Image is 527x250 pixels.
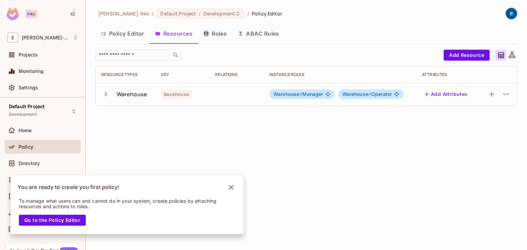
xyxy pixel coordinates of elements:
[9,112,37,117] span: Development
[198,11,201,16] span: :
[198,25,232,42] button: Roles
[22,35,69,40] span: Workspace: ezhil-944
[17,184,119,191] p: You are ready to create you first policy!
[19,68,44,74] span: Monitoring
[19,85,38,90] span: Settings
[8,33,18,42] span: E
[269,72,411,77] div: Instance roles
[444,50,490,61] button: Add Resource
[342,91,372,97] span: Warehouse
[7,8,19,20] img: SReyMgAAAABJRU5ErkJggg==
[215,72,258,77] div: Relations
[342,91,392,97] span: Operator
[232,25,285,42] button: ABAC Rules
[95,25,150,42] button: Policy Editor
[247,10,249,17] li: /
[19,161,40,166] span: Directory
[273,91,303,97] span: Warehouse
[19,198,226,209] p: To manage what users can and cannot do in your system, create policies by attaching resources and...
[152,10,153,17] li: /
[9,104,45,109] span: Default Project
[19,128,32,133] span: Home
[19,52,38,58] span: Projects
[299,91,302,97] span: #
[506,8,517,19] img: ezhil arumugam
[160,10,196,17] span: Default Project
[26,10,37,18] div: Pro
[98,10,149,17] span: the active workspace
[19,144,33,150] span: Policy
[203,10,235,17] span: Development
[101,72,150,77] div: Resource Types
[273,91,323,97] span: Manager
[161,90,192,99] span: Warehouse
[150,25,198,42] button: Resources
[252,10,282,17] span: Policy Editor
[422,89,470,100] button: Add Attributes
[161,72,204,77] div: Key
[19,215,86,226] button: Go to the Policy Editor
[368,91,371,97] span: #
[422,72,473,77] div: Attributes
[117,90,147,98] div: Warehouse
